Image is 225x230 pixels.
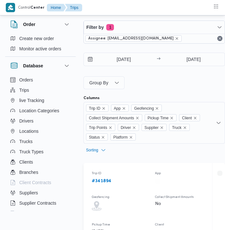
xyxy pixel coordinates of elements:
h3: Database [23,62,43,70]
input: Press the down key to open a popover containing a calendar. [162,53,225,66]
span: Collect Shipment Amounts [89,115,134,122]
button: Branches [8,167,73,177]
button: Group By [83,76,125,89]
button: Clients [8,157,73,167]
div: Database [5,75,76,214]
button: Database [10,62,71,70]
div: Order [5,33,76,56]
span: Client [179,114,200,121]
button: Remove App from selection in this group [122,106,126,110]
button: Remove Client from selection in this group [193,116,197,120]
div: Trip ID [89,167,146,177]
span: Trip ID [89,105,100,112]
button: Suppliers [8,188,73,198]
button: Trips [8,85,73,95]
input: Press the down key to open a popover containing a calendar. [84,53,155,66]
div: Collect Shipment Amounts [152,191,209,201]
button: Create new order [8,33,73,44]
span: Orders [19,76,33,84]
span: Locations [19,127,39,135]
button: Drivers [8,116,73,126]
span: Collect Shipment Amounts [86,114,142,121]
button: Remove Driver from selection in this group [132,126,136,130]
span: Geofencing [131,105,162,112]
span: Trip Points [86,124,115,131]
span: Devices [19,209,35,217]
span: Truck [172,124,182,131]
span: Branches [19,168,38,176]
span: Group By [89,80,108,85]
button: Monitor active orders [8,44,73,54]
span: Assignee: [EMAIL_ADDRESS][DOMAIN_NAME] [88,36,174,41]
button: Trucks [8,136,73,147]
button: Locations [8,126,73,136]
div: App [152,167,209,177]
span: Supplier Contracts [19,199,56,207]
label: Columns [83,96,100,101]
button: Remove Geofencing from selection in this group [155,106,159,110]
span: Platform [113,134,128,141]
div: → [157,57,160,62]
span: Truck [169,124,190,131]
span: Assignee: mostafa.elrouby@illa.com.eg [85,35,182,42]
span: App [114,105,121,112]
span: Pickup Time [145,114,177,121]
span: Truck Types [19,148,43,156]
button: Orders [8,75,73,85]
div: Pickup Time [89,218,146,229]
div: No [155,201,161,207]
button: Remove [216,35,224,42]
button: Order [10,21,71,28]
span: Trip ID [86,105,108,112]
span: Pickup Time [148,115,169,122]
span: Geofencing [134,105,154,112]
button: Open list of options [216,120,221,125]
span: Driver [121,124,131,131]
span: Client Contracts [19,179,51,186]
span: App [111,105,129,112]
span: Clients [19,158,33,166]
span: Trip Points [89,124,107,131]
span: Status [89,134,100,141]
button: Devices [8,208,73,218]
button: Remove Status from selection in this group [101,135,105,139]
button: Trips [65,4,82,12]
button: Truck Types [8,147,73,157]
span: Client [182,115,192,122]
button: Filter by1 active filters [84,21,225,34]
span: live Tracking [19,97,44,104]
button: Remove Pickup Time from selection in this group [170,116,174,120]
div: Geofencing [89,191,146,201]
button: Home [47,4,66,12]
span: Platform [110,133,136,141]
span: Filter by [86,23,104,31]
button: Client Contracts [8,177,73,188]
button: Remove Platform from selection in this group [129,135,133,139]
span: Supplier [144,124,159,131]
img: X8yXhbKr1z7QwAAAABJRU5ErkJggg== [6,3,15,12]
button: Remove Supplier from selection in this group [160,126,164,130]
span: Supplier [142,124,167,131]
button: Location Categories [8,106,73,116]
button: remove selected entity [175,37,179,40]
span: Suppliers [19,189,38,197]
span: Drivers [19,117,33,125]
button: Sorting [86,146,106,154]
span: Driver [118,124,139,131]
span: 1 active filters [106,24,114,30]
button: Actions [215,168,225,178]
span: Trucks [19,138,32,145]
div: Client [152,218,209,229]
button: Remove Truck from selection in this group [183,126,187,130]
h3: Order [23,21,35,28]
button: Remove Trip Points from selection in this group [108,126,112,130]
span: Sorting [86,146,98,154]
button: live Tracking [8,95,73,106]
span: Create new order [19,35,54,42]
span: Monitor active orders [19,45,61,53]
button: Supplier Contracts [8,198,73,208]
button: Remove Collect Shipment Amounts from selection in this group [135,116,139,120]
span: Location Categories [19,107,59,115]
a: #341894 [92,177,111,185]
span: Trips [19,86,29,94]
